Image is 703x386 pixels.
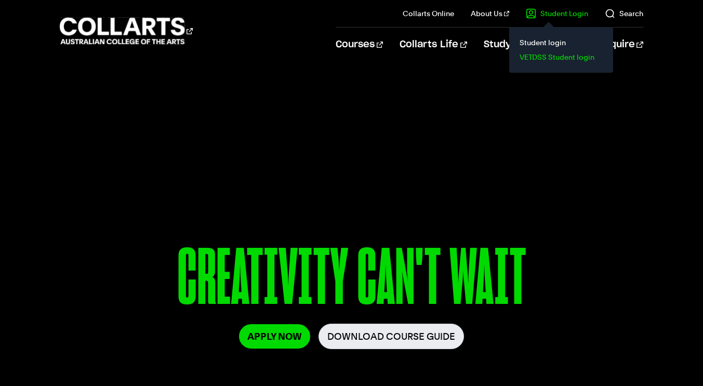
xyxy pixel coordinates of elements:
[518,35,605,50] a: Student login
[239,324,310,349] a: Apply Now
[403,8,454,19] a: Collarts Online
[60,238,643,324] p: CREATIVITY CAN'T WAIT
[336,28,383,62] a: Courses
[400,28,467,62] a: Collarts Life
[518,50,605,64] a: VETDSS Student login
[471,8,509,19] a: About Us
[605,8,643,19] a: Search
[598,28,643,62] a: Enquire
[319,324,464,349] a: Download Course Guide
[484,28,581,62] a: Study Information
[60,16,193,46] div: Go to homepage
[526,8,588,19] a: Student Login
